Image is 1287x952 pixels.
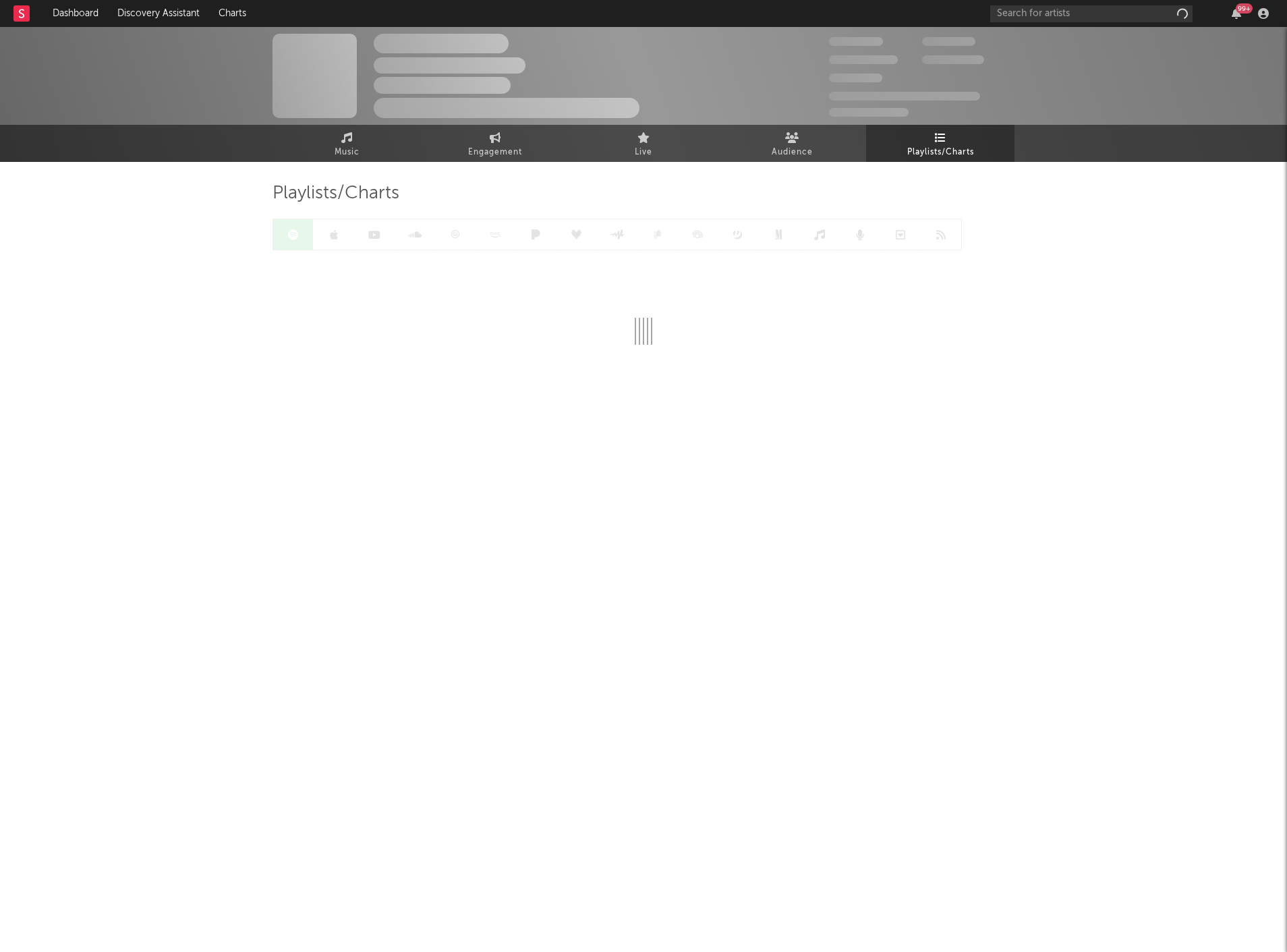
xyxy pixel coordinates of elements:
span: Live [635,144,652,161]
a: Audience [718,125,866,162]
a: Engagement [421,125,569,162]
button: 99+ [1232,8,1241,19]
span: 1,000,000 [922,55,984,64]
span: Jump Score: 85.0 [829,108,909,117]
span: 50,000,000 [829,55,898,64]
span: 300,000 [829,37,883,46]
span: Playlists/Charts [273,186,399,202]
span: 100,000 [829,74,882,82]
span: Playlists/Charts [907,144,974,161]
span: Music [335,144,360,161]
a: Playlists/Charts [866,125,1014,162]
a: Live [569,125,718,162]
div: 99 + [1236,3,1253,13]
input: Search for artists [990,5,1193,22]
span: 50,000,000 Monthly Listeners [829,92,980,101]
span: Engagement [468,144,522,161]
span: 100,000 [922,37,975,46]
a: Music [273,125,421,162]
span: Audience [772,144,813,161]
